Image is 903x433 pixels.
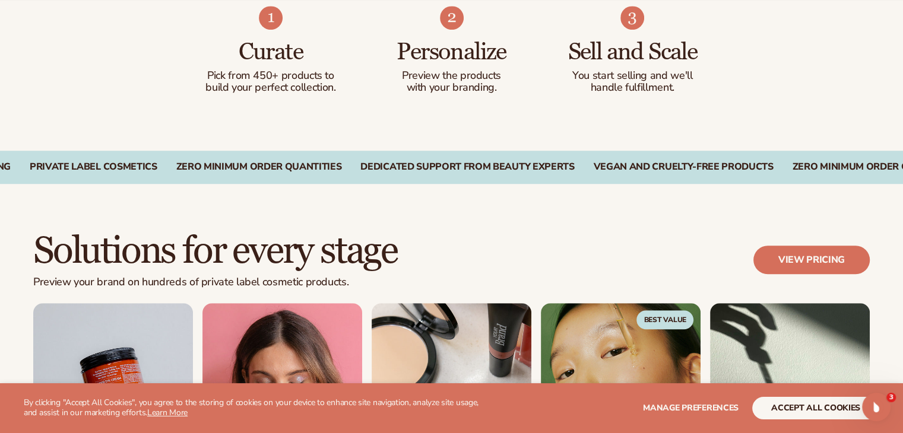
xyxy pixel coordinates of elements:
p: Preview your brand on hundreds of private label cosmetic products. [33,276,397,289]
div: PRIVATE LABEL COSMETICS [30,161,157,173]
div: ZERO MINIMUM ORDER QUANTITIES [176,161,342,173]
div: DEDICATED SUPPORT FROM BEAUTY EXPERTS [360,161,574,173]
button: accept all cookies [752,397,879,419]
img: Shopify Image 5 [440,6,464,30]
p: By clicking "Accept All Cookies", you agree to the storing of cookies on your device to enhance s... [24,398,492,418]
h3: Sell and Scale [566,39,699,65]
button: Manage preferences [643,397,739,419]
h2: Solutions for every stage [33,231,397,271]
span: 3 [886,393,896,402]
p: with your branding. [385,82,518,94]
span: Manage preferences [643,402,739,413]
a: View pricing [753,246,870,274]
p: Pick from 450+ products to build your perfect collection. [204,70,338,94]
p: You start selling and we'll [566,70,699,82]
p: handle fulfillment. [566,82,699,94]
div: Vegan and Cruelty-Free Products [594,161,774,173]
img: Shopify Image 4 [259,6,283,30]
h3: Personalize [385,39,518,65]
iframe: Intercom live chat [862,393,891,421]
img: Shopify Image 6 [620,6,644,30]
span: Best Value [636,310,693,329]
p: Preview the products [385,70,518,82]
a: Learn More [147,407,188,418]
h3: Curate [204,39,338,65]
